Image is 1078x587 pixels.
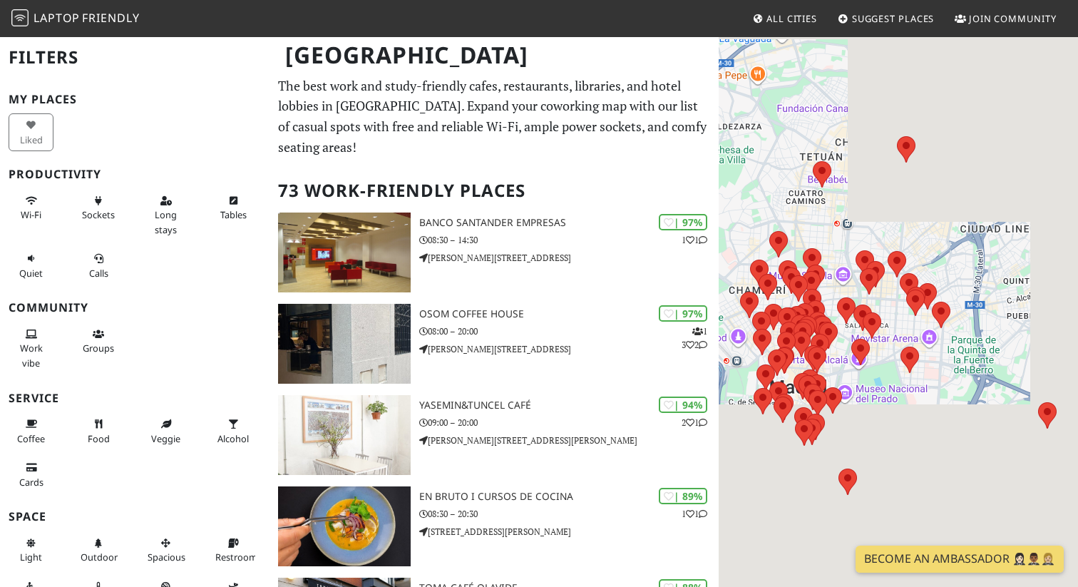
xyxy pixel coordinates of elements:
h3: Osom Coffee House [419,308,719,320]
button: Work vibe [9,322,53,374]
img: LaptopFriendly [11,9,29,26]
button: Coffee [9,412,53,450]
span: Quiet [19,267,43,280]
button: Quiet [9,247,53,285]
img: Osom Coffee House [278,304,411,384]
a: Osom Coffee House | 97% 132 Osom Coffee House 08:00 – 20:00 [PERSON_NAME][STREET_ADDRESS] [269,304,719,384]
a: Become an Ambassador 🤵🏻‍♀️🤵🏾‍♂️🤵🏼‍♀️ [856,546,1064,573]
p: [STREET_ADDRESS][PERSON_NAME] [419,525,719,538]
div: | 97% [659,305,707,322]
span: Video/audio calls [89,267,108,280]
button: Veggie [143,412,188,450]
h1: [GEOGRAPHIC_DATA] [274,36,716,75]
button: Restroom [211,531,256,569]
h2: Filters [9,36,261,79]
a: Join Community [949,6,1062,31]
a: Suggest Places [832,6,940,31]
button: Wi-Fi [9,189,53,227]
h3: Service [9,392,261,405]
h3: Space [9,510,261,524]
button: Food [76,412,121,450]
h3: Banco Santander Empresas [419,217,719,229]
h3: Community [9,301,261,315]
span: Food [88,432,110,445]
p: 09:00 – 20:00 [419,416,719,429]
button: Calls [76,247,121,285]
img: yasemin&tuncel café [278,395,411,475]
button: Cards [9,456,53,494]
button: Outdoor [76,531,121,569]
span: Power sockets [82,208,115,221]
p: 08:30 – 14:30 [419,233,719,247]
button: Long stays [143,189,188,241]
div: | 89% [659,488,707,504]
span: Veggie [151,432,180,445]
span: Laptop [34,10,80,26]
span: Group tables [83,342,114,354]
button: Groups [76,322,121,360]
h3: yasemin&tuncel café [419,399,719,412]
p: 1 3 2 [682,325,707,352]
div: | 97% [659,214,707,230]
span: Work-friendly tables [220,208,247,221]
span: Friendly [82,10,139,26]
a: Banco Santander Empresas | 97% 11 Banco Santander Empresas 08:30 – 14:30 [PERSON_NAME][STREET_ADD... [269,213,719,292]
h2: 73 Work-Friendly Places [278,169,710,213]
span: Credit cards [19,476,43,489]
p: [PERSON_NAME][STREET_ADDRESS] [419,251,719,265]
span: Outdoor area [81,551,118,563]
p: [PERSON_NAME][STREET_ADDRESS] [419,342,719,356]
span: All Cities [766,12,817,25]
a: yasemin&tuncel café | 94% 21 yasemin&tuncel café 09:00 – 20:00 [PERSON_NAME][STREET_ADDRESS][PERS... [269,395,719,475]
button: Tables [211,189,256,227]
h3: My Places [9,93,261,106]
img: Banco Santander Empresas [278,213,411,292]
span: Alcohol [217,432,249,445]
span: Long stays [155,208,177,235]
button: Spacious [143,531,188,569]
button: Light [9,531,53,569]
h3: EN BRUTO I CURSOS DE COCINA [419,491,719,503]
button: Sockets [76,189,121,227]
span: Natural light [20,551,42,563]
a: LaptopFriendly LaptopFriendly [11,6,140,31]
img: EN BRUTO I CURSOS DE COCINA [278,486,411,566]
p: The best work and study-friendly cafes, restaurants, libraries, and hotel lobbies in [GEOGRAPHIC_... [278,76,710,158]
p: [PERSON_NAME][STREET_ADDRESS][PERSON_NAME] [419,434,719,447]
span: Join Community [969,12,1057,25]
button: Alcohol [211,412,256,450]
span: People working [20,342,43,369]
span: Stable Wi-Fi [21,208,41,221]
h3: Productivity [9,168,261,181]
p: 1 1 [682,233,707,247]
span: Coffee [17,432,45,445]
a: EN BRUTO I CURSOS DE COCINA | 89% 11 EN BRUTO I CURSOS DE COCINA 08:30 – 20:30 [STREET_ADDRESS][P... [269,486,719,566]
a: All Cities [746,6,823,31]
span: Suggest Places [852,12,935,25]
p: 08:00 – 20:00 [419,325,719,338]
p: 08:30 – 20:30 [419,507,719,521]
span: Restroom [215,551,257,563]
div: | 94% [659,397,707,413]
span: Spacious [148,551,185,563]
p: 1 1 [682,507,707,521]
p: 2 1 [682,416,707,429]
